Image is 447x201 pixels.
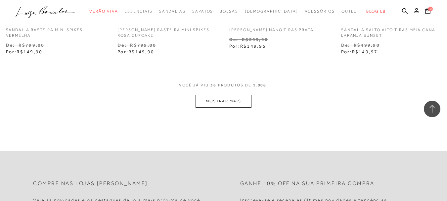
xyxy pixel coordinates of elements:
[220,9,238,14] span: Bolsas
[159,9,186,14] span: Sandálias
[428,7,433,11] span: 0
[117,49,154,54] span: Por:
[305,5,335,18] a: categoryNavScreenReaderText
[218,82,251,88] span: PRODUTOS DE
[128,49,154,54] span: R$149,90
[1,23,111,38] a: Sandália rasteira mini spikes vermelha
[33,180,148,187] h2: Compre nas lojas [PERSON_NAME]
[192,9,213,14] span: Sapatos
[6,42,15,48] small: De:
[240,180,375,187] h2: Ganhe 10% off na sua primeira compra
[179,82,209,88] span: VOCê JÁ VIU
[89,5,118,18] a: categoryNavScreenReaderText
[229,43,266,49] span: Por:
[196,95,251,108] button: MOSTRAR MAIS
[117,42,127,48] small: De:
[305,9,335,14] span: Acessórios
[17,49,42,54] span: R$149,90
[159,5,186,18] a: categoryNavScreenReaderText
[352,49,378,54] span: R$149,97
[245,9,298,14] span: [DEMOGRAPHIC_DATA]
[229,37,239,42] small: De:
[354,42,380,48] small: R$499,90
[240,43,266,49] span: R$149,95
[253,82,267,95] span: 1.008
[366,9,385,14] span: BLOG LB
[341,5,360,18] a: categoryNavScreenReaderText
[341,9,360,14] span: Outlet
[242,37,268,42] small: R$299,90
[341,49,378,54] span: Por:
[124,9,152,14] span: Essenciais
[19,42,45,48] small: R$799,00
[6,49,43,54] span: Por:
[124,5,152,18] a: categoryNavScreenReaderText
[89,9,118,14] span: Verão Viva
[130,42,156,48] small: R$799,00
[423,7,432,16] button: 0
[210,82,216,95] span: 36
[192,5,213,18] a: categoryNavScreenReaderText
[366,5,385,18] a: BLOG LB
[245,5,298,18] a: noSubCategoriesText
[224,23,335,33] a: [PERSON_NAME] nano tiras prata
[341,42,350,48] small: De:
[220,5,238,18] a: categoryNavScreenReaderText
[112,23,223,38] a: [PERSON_NAME] rasteira mini spikes rosa cupcake
[336,23,446,38] a: SANDÁLIA SALTO ALTO TIRAS MEIA CANA LARANJA SUNSET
